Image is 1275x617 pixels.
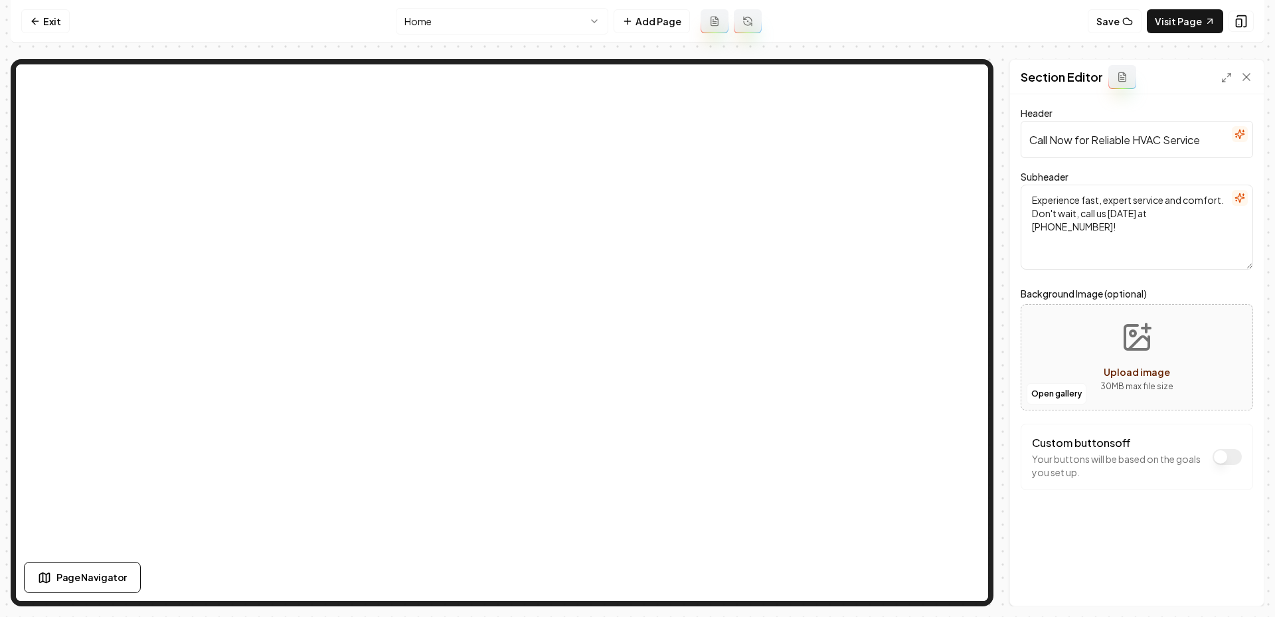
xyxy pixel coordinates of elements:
label: Background Image (optional) [1021,286,1253,302]
button: Upload image [1090,311,1184,404]
button: Regenerate page [734,9,762,33]
button: Add Page [614,9,690,33]
h2: Section Editor [1021,68,1103,86]
span: Page Navigator [56,571,127,584]
label: Subheader [1021,171,1068,183]
input: Header [1021,121,1253,158]
button: Add admin section prompt [1108,65,1136,89]
label: Header [1021,107,1053,119]
a: Exit [21,9,70,33]
span: Upload image [1104,366,1170,378]
p: 30 MB max file size [1100,380,1173,393]
button: Open gallery [1027,383,1086,404]
label: Custom buttons off [1032,436,1131,450]
button: Save [1088,9,1142,33]
p: Your buttons will be based on the goals you set up. [1032,452,1206,479]
button: Add admin page prompt [701,9,728,33]
button: Page Navigator [24,562,141,593]
a: Visit Page [1147,9,1223,33]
